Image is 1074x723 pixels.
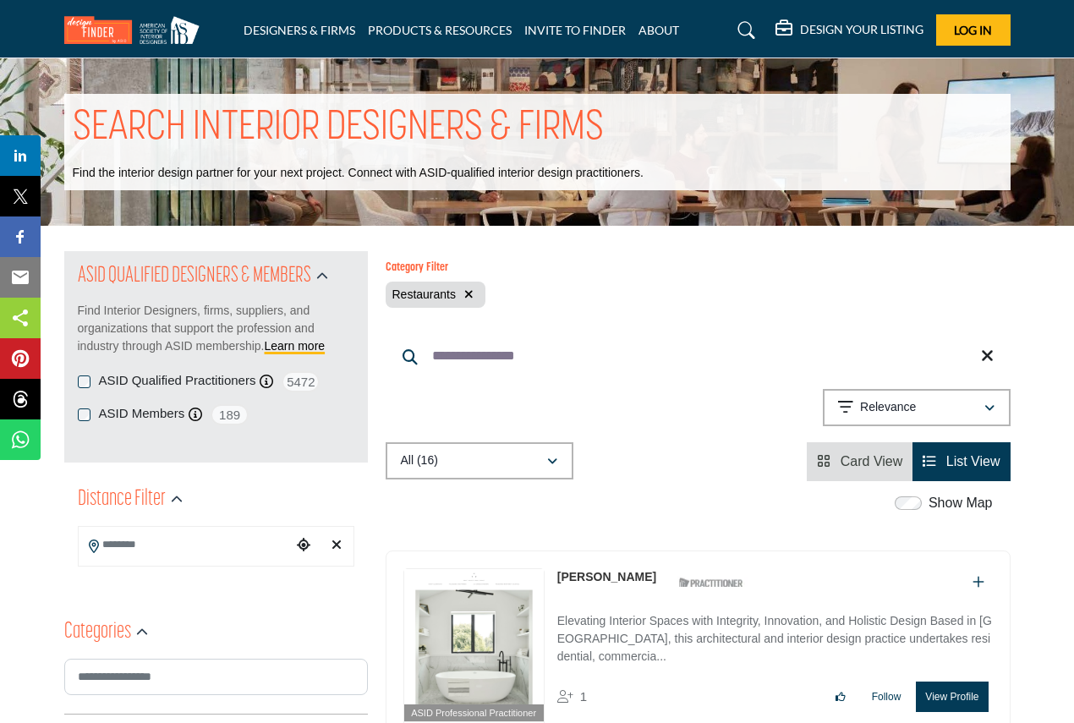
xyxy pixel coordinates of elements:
input: Search Location [79,529,292,561]
h2: ASID QUALIFIED DESIGNERS & MEMBERS [78,261,311,292]
img: ASID Qualified Practitioners Badge Icon [672,572,748,594]
h5: DESIGN YOUR LISTING [800,22,923,37]
img: Site Logo [64,16,208,44]
a: INVITE TO FINDER [524,23,626,37]
button: View Profile [916,682,988,712]
button: All (16) [386,442,573,479]
h6: Category Filter [386,261,485,276]
a: Search [721,17,766,44]
p: Find Interior Designers, firms, suppliers, and organizations that support the profession and indu... [78,302,354,355]
span: List View [946,454,1000,468]
a: PRODUCTS & RESOURCES [368,23,512,37]
span: Restaurants [392,288,456,301]
label: ASID Qualified Practitioners [99,371,256,391]
h1: SEARCH INTERIOR DESIGNERS & FIRMS [73,102,604,155]
input: Search Keyword [386,336,1011,376]
input: Search Category [64,659,368,695]
p: Tanya Paz [557,568,656,586]
a: View List [923,454,1000,468]
li: Card View [807,442,912,481]
span: 189 [211,404,249,425]
p: Find the interior design partner for your next project. Connect with ASID-qualified interior desi... [73,165,644,182]
a: Add To List [973,575,984,589]
button: Follow [861,682,912,711]
a: Learn more [265,339,326,353]
span: Log In [954,23,992,37]
span: ASID Professional Practitioner [411,706,536,720]
input: ASID Qualified Practitioners checkbox [78,375,90,388]
p: Relevance [860,399,916,416]
div: Followers [557,687,587,707]
div: DESIGN YOUR LISTING [775,20,923,41]
a: View Card [817,454,902,468]
p: Elevating Interior Spaces with Integrity, Innovation, and Holistic Design Based in [GEOGRAPHIC_DA... [557,612,993,669]
img: Tanya Paz [404,569,544,704]
button: Log In [936,14,1011,46]
span: 5472 [282,371,320,392]
span: 1 [580,689,587,704]
a: DESIGNERS & FIRMS [244,23,355,37]
label: Show Map [929,493,993,513]
button: Like listing [825,682,857,711]
label: ASID Members [99,404,185,424]
button: Relevance [823,389,1011,426]
a: ASID Professional Practitioner [404,569,544,722]
p: All (16) [401,452,438,469]
h2: Categories [64,617,131,648]
a: [PERSON_NAME] [557,570,656,583]
div: Choose your current location [291,528,315,564]
input: ASID Members checkbox [78,408,90,421]
a: ABOUT [638,23,679,37]
a: Elevating Interior Spaces with Integrity, Innovation, and Holistic Design Based in [GEOGRAPHIC_DA... [557,602,993,669]
li: List View [912,442,1010,481]
h2: Distance Filter [78,485,166,515]
div: Clear search location [324,528,348,564]
span: Card View [841,454,903,468]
